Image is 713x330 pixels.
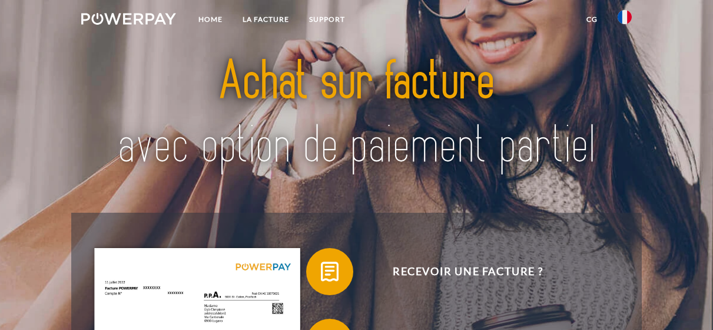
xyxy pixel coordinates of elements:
span: Recevoir une facture ? [323,248,612,295]
iframe: Bouton de lancement de la fenêtre de messagerie [666,283,704,321]
a: Support [299,9,355,30]
a: LA FACTURE [233,9,299,30]
img: logo-powerpay-white.svg [81,13,176,25]
img: qb_bill.svg [315,257,344,286]
img: fr [618,10,632,24]
a: CG [576,9,608,30]
a: Home [188,9,233,30]
button: Recevoir une facture ? [306,248,612,295]
img: title-powerpay_fr.svg [108,33,605,195]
